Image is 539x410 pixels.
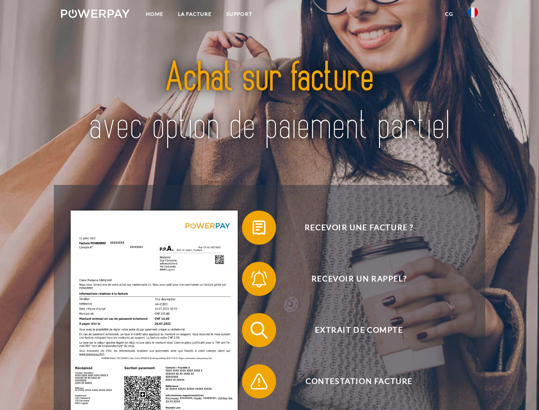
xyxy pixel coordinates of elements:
[248,319,270,341] img: qb_search.svg
[468,7,478,18] img: fr
[242,211,464,245] button: Recevoir une facture ?
[171,6,219,22] a: LA FACTURE
[248,217,270,238] img: qb_bill.svg
[82,41,457,164] img: title-powerpay_fr.svg
[438,6,460,22] a: CG
[254,262,463,296] span: Recevoir un rappel?
[254,364,463,398] span: Contestation Facture
[248,268,270,290] img: qb_bell.svg
[248,371,270,392] img: qb_warning.svg
[254,313,463,347] span: Extrait de compte
[139,6,171,22] a: Home
[242,313,464,347] button: Extrait de compte
[219,6,259,22] a: Support
[61,9,130,18] img: logo-powerpay-white.svg
[242,364,464,398] button: Contestation Facture
[254,211,463,245] span: Recevoir une facture ?
[242,262,464,296] button: Recevoir un rappel?
[505,376,532,403] iframe: Bouton de lancement de la fenêtre de messagerie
